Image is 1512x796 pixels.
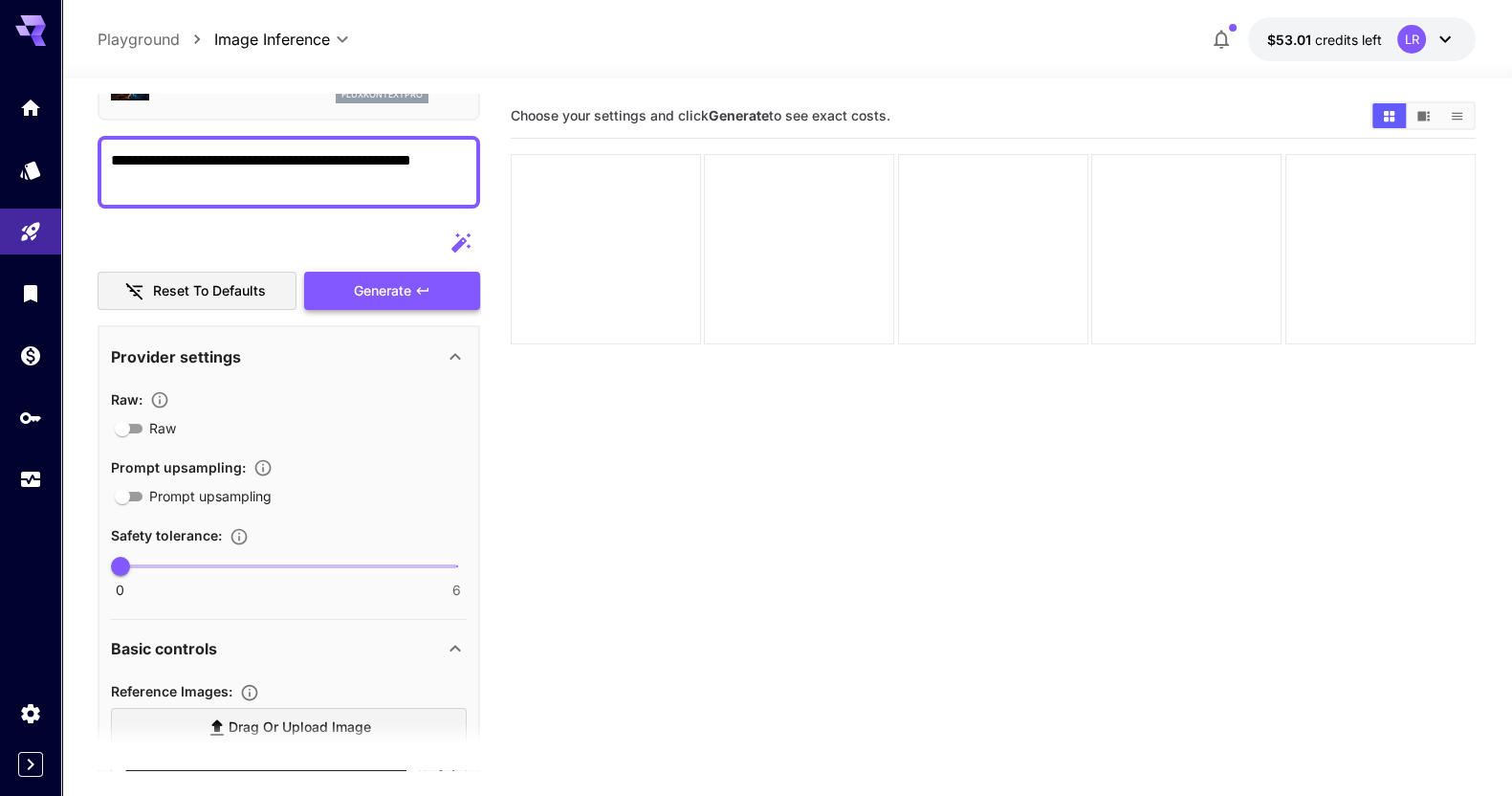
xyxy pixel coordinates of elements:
[111,391,142,408] span: Raw :
[116,581,124,600] span: 0
[229,716,371,740] span: Drag or upload image
[1315,32,1382,48] span: credits left
[452,581,461,600] span: 6
[1372,103,1406,128] button: Show images in grid view
[1440,103,1474,128] button: Show images in list view
[111,708,467,747] label: Drag or upload image
[304,272,480,311] button: Generate
[111,345,241,368] p: Provider settings
[98,272,296,311] button: Reset to defaults
[98,28,180,51] a: Playground
[222,527,256,546] button: Controls the tolerance level for input and output content moderation. Lower values apply stricter...
[1370,101,1476,130] div: Show images in grid viewShow images in video viewShow images in list view
[142,390,177,409] button: Controls the level of post-processing applied to generated images.
[19,701,42,725] div: Settings
[214,28,330,51] span: Image Inference
[19,158,42,182] div: Models
[149,418,176,438] span: Raw
[111,626,467,672] div: Basic controls
[19,468,42,492] div: Usage
[111,459,246,475] span: Prompt upsampling :
[19,96,42,120] div: Home
[19,406,42,430] div: API Keys
[246,458,280,477] button: Enables automatic enhancement and expansion of the input prompt to improve generation quality and...
[232,683,267,702] button: Upload a reference image to guide the result. This is needed for Image-to-Image or Inpainting. Su...
[341,88,423,101] p: fluxkontextpro
[1397,25,1426,54] div: LR
[709,107,769,123] b: Generate
[1248,17,1476,61] button: $53.0058LR
[149,486,272,506] span: Prompt upsampling
[18,752,43,777] button: Expand sidebar
[111,683,232,699] span: Reference Images :
[111,334,467,380] div: Provider settings
[511,107,890,123] span: Choose your settings and click to see exact costs.
[98,28,214,51] nav: breadcrumb
[1407,103,1440,128] button: Show images in video view
[19,281,42,305] div: Library
[1267,30,1382,50] div: $53.0058
[19,343,42,367] div: Wallet
[19,220,42,244] div: Playground
[1267,32,1315,48] span: $53.01
[111,637,217,660] p: Basic controls
[111,527,222,543] span: Safety tolerance :
[354,279,411,303] span: Generate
